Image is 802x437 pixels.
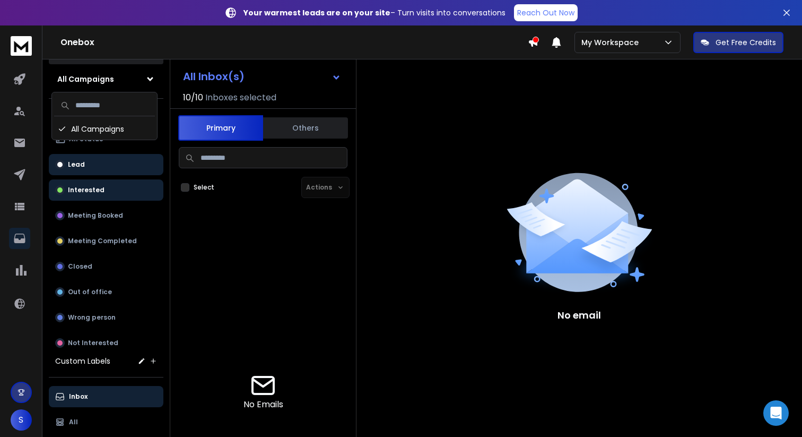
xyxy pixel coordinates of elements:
p: – Turn visits into conversations [243,7,505,18]
p: No email [557,308,601,323]
p: Out of office [68,288,112,296]
p: Inbox [69,392,88,401]
p: Not Interested [68,339,118,347]
p: No Emails [243,398,283,411]
div: Open Intercom Messenger [763,400,789,426]
p: Get Free Credits [716,37,776,48]
h1: All Inbox(s) [183,71,245,82]
h3: Inboxes selected [205,91,276,104]
p: Meeting Booked [68,211,123,220]
div: All Campaigns [54,121,155,138]
span: S [11,409,32,431]
button: Others [263,116,348,140]
p: Interested [68,186,104,194]
label: Select [194,183,214,192]
h3: Filters [49,107,163,122]
strong: Your warmest leads are on your site [243,7,390,18]
p: My Workspace [581,37,643,48]
p: Closed [68,262,92,271]
h1: All Campaigns [57,74,114,84]
p: Meeting Completed [68,237,137,245]
h3: Custom Labels [55,356,110,366]
p: Wrong person [68,313,116,322]
p: All [69,418,78,426]
p: Lead [68,160,85,169]
span: 10 / 10 [183,91,203,104]
h1: Onebox [60,36,528,49]
p: Reach Out Now [517,7,574,18]
button: Primary [178,115,263,141]
img: logo [11,36,32,56]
